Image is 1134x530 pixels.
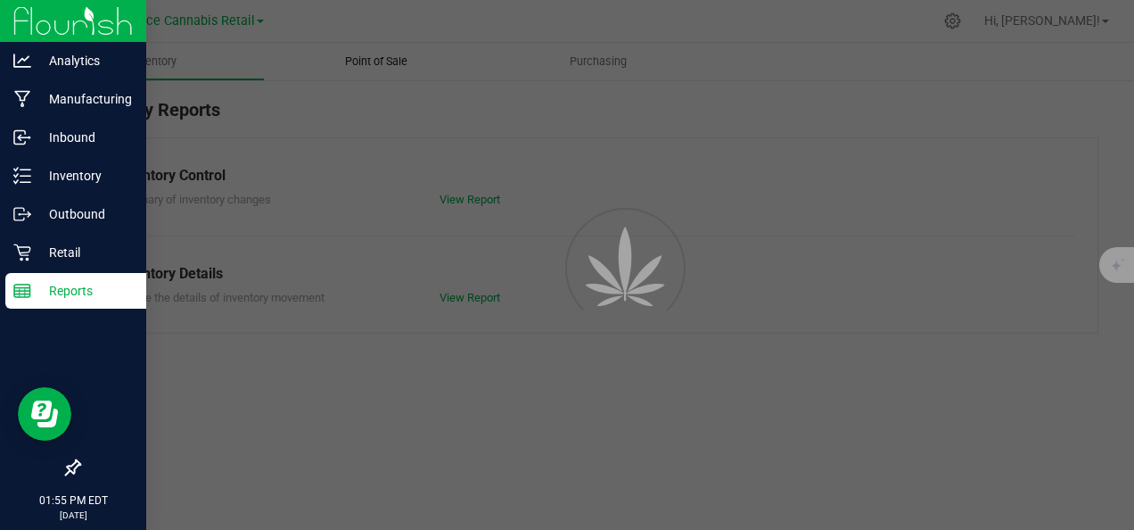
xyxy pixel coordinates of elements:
inline-svg: Retail [13,244,31,261]
inline-svg: Manufacturing [13,90,31,108]
inline-svg: Analytics [13,52,31,70]
iframe: Resource center [18,387,71,441]
p: Outbound [31,203,138,225]
inline-svg: Reports [13,282,31,300]
p: Inbound [31,127,138,148]
p: Inventory [31,165,138,186]
p: Retail [31,242,138,263]
inline-svg: Inventory [13,167,31,185]
p: 01:55 PM EDT [8,493,138,509]
p: Reports [31,280,138,302]
p: Analytics [31,50,138,71]
p: Manufacturing [31,88,138,110]
inline-svg: Inbound [13,128,31,146]
p: [DATE] [8,509,138,522]
inline-svg: Outbound [13,205,31,223]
